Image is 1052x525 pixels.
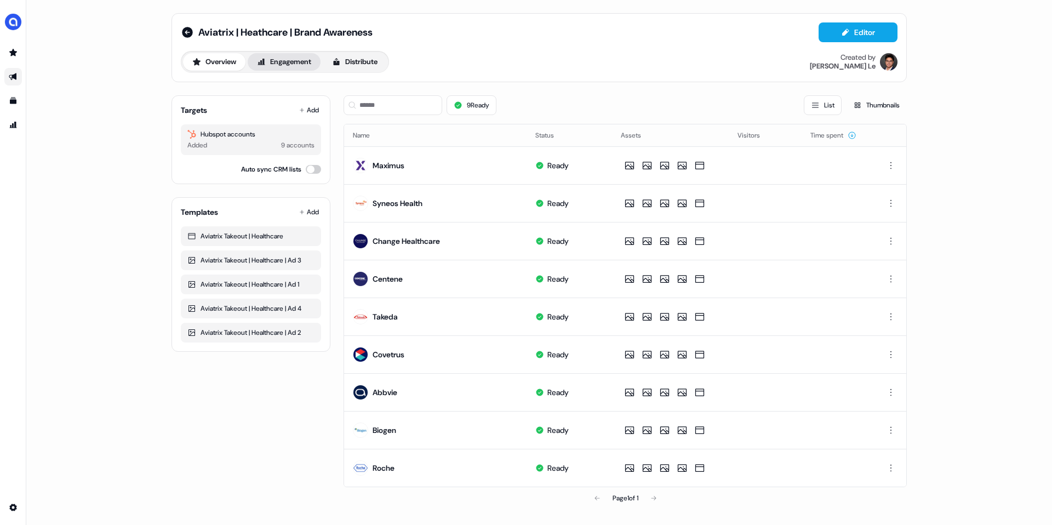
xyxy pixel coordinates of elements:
[373,311,398,322] div: Takeda
[810,125,856,145] button: Time spent
[198,26,373,39] span: Aviatrix | Heathcare | Brand Awareness
[547,425,569,436] div: Ready
[241,164,301,175] label: Auto sync CRM lists
[183,53,245,71] button: Overview
[804,95,842,115] button: List
[373,160,404,171] div: Maximus
[373,425,396,436] div: Biogen
[373,273,403,284] div: Centene
[880,53,897,71] img: Hugh
[323,53,387,71] button: Distribute
[810,62,876,71] div: [PERSON_NAME] Le
[373,236,440,247] div: Change Healthcare
[819,28,897,39] a: Editor
[547,160,569,171] div: Ready
[4,44,22,61] a: Go to prospects
[187,140,207,151] div: Added
[248,53,321,71] button: Engagement
[547,349,569,360] div: Ready
[181,105,207,116] div: Targets
[547,387,569,398] div: Ready
[841,53,876,62] div: Created by
[547,236,569,247] div: Ready
[297,102,321,118] button: Add
[4,116,22,134] a: Go to attribution
[187,129,315,140] div: Hubspot accounts
[4,68,22,85] a: Go to outbound experience
[547,311,569,322] div: Ready
[447,95,496,115] button: 9Ready
[547,273,569,284] div: Ready
[297,204,321,220] button: Add
[373,463,395,473] div: Roche
[737,125,773,145] button: Visitors
[547,463,569,473] div: Ready
[281,140,315,151] div: 9 accounts
[612,124,729,146] th: Assets
[535,125,567,145] button: Status
[373,198,422,209] div: Syneos Health
[846,95,907,115] button: Thumbnails
[181,207,218,218] div: Templates
[187,231,315,242] div: Aviatrix Takeout | Healthcare
[353,125,383,145] button: Name
[547,198,569,209] div: Ready
[613,493,638,504] div: Page 1 of 1
[187,255,315,266] div: Aviatrix Takeout | Healthcare | Ad 3
[4,92,22,110] a: Go to templates
[373,349,404,360] div: Covetrus
[4,499,22,516] a: Go to integrations
[187,327,315,338] div: Aviatrix Takeout | Healthcare | Ad 2
[819,22,897,42] button: Editor
[187,279,315,290] div: Aviatrix Takeout | Healthcare | Ad 1
[373,387,397,398] div: Abbvie
[187,303,315,314] div: Aviatrix Takeout | Healthcare | Ad 4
